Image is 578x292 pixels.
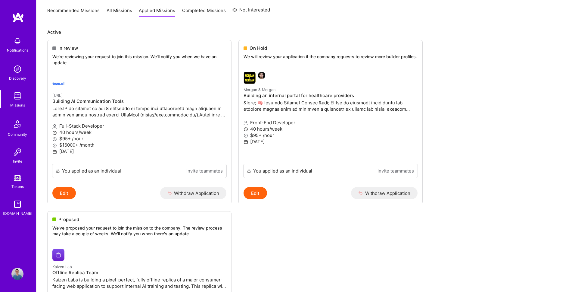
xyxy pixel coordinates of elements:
span: In review [58,45,78,51]
i: icon Calendar [52,150,57,154]
div: Discovery [9,75,26,81]
button: Withdraw Application [160,187,227,199]
img: teamwork [11,90,23,102]
p: Kaizen Labs is building a pixel-perfect, fully offline replica of a major consumer-facing web app... [52,277,226,289]
a: User Avatar [10,268,25,280]
p: Full-Stack Developer [52,123,226,129]
img: teza.ai company logo [52,78,64,90]
div: Invite [13,158,22,164]
img: discovery [11,63,23,75]
p: We're reviewing your request to join this mission. We'll notify you when we have an update. [52,54,226,65]
h4: Offline Replica Team [52,270,226,275]
p: We will review your application if the company requests to review more builder profiles. [244,54,418,60]
div: Missions [10,102,25,108]
img: bell [11,35,23,47]
button: Withdraw Application [351,187,418,199]
a: Applied Missions [139,7,175,17]
div: You applied as an individual [62,168,121,174]
p: [DATE] [244,138,418,145]
i: icon Clock [52,131,57,135]
h4: Building AI Communication Tools [52,99,226,104]
i: icon Applicant [52,124,57,129]
img: Morgan & Morgan company logo [244,72,256,84]
i: icon Clock [244,127,248,132]
div: [DOMAIN_NAME] [3,210,32,217]
p: Front-End Developer [244,119,418,126]
p: $95+ /hour [244,132,418,138]
button: Edit [244,187,267,199]
i: icon MoneyGray [244,133,248,138]
a: All Missions [107,7,132,17]
p: $95+ /hour [52,135,226,142]
a: Morgan & Morgan company logoWesley BerredoMorgan & MorganBuilding an internal portal for healthca... [239,67,422,164]
a: Not Interested [232,6,270,17]
a: Invite teammates [378,168,414,174]
a: teza.ai company logo[URL]Building AI Communication ToolsLore.IP do sitamet co adi 8 elitseddo ei ... [48,73,231,164]
p: 40 hours/week [52,129,226,135]
img: User Avatar [11,268,23,280]
p: 40 hours/week [244,126,418,132]
a: Recommended Missions [47,7,100,17]
small: [URL] [52,93,63,98]
p: &lore; 🧠 Ipsumdo Sitamet Consec &adi; Elitse do eiusmodt incididuntu lab etdolore magnaa enim ad ... [244,100,418,112]
img: Kaizen Lab company logo [52,249,64,261]
i: icon MoneyGray [52,143,57,148]
i: icon MoneyGray [52,137,57,141]
div: Tokens [11,183,24,190]
p: $16000+ /month [52,142,226,148]
a: Invite teammates [186,168,223,174]
img: Invite [11,146,23,158]
img: logo [12,12,24,23]
span: On Hold [250,45,267,51]
p: Active [47,29,567,35]
a: Completed Missions [182,7,226,17]
img: Wesley Berredo [258,72,265,79]
i: icon Applicant [244,121,248,125]
h4: Building an internal portal for healthcare providers [244,93,418,98]
i: icon Calendar [244,140,248,144]
p: Lore.IP do sitamet co adi 8 elitseddo ei tempo inci utlaboreetd magn aliquaenim admin veniamqu no... [52,105,226,118]
button: Edit [52,187,76,199]
p: [DATE] [52,148,226,154]
small: Morgan & Morgan [244,87,275,92]
div: Community [8,131,27,138]
img: Community [10,117,25,131]
img: guide book [11,198,23,210]
span: Proposed [58,216,79,223]
img: tokens [14,175,21,181]
div: You applied as an individual [253,168,312,174]
small: Kaizen Lab [52,265,72,269]
div: Notifications [7,47,28,53]
p: We've proposed your request to join the mission to the company. The review process may take a cou... [52,225,226,237]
